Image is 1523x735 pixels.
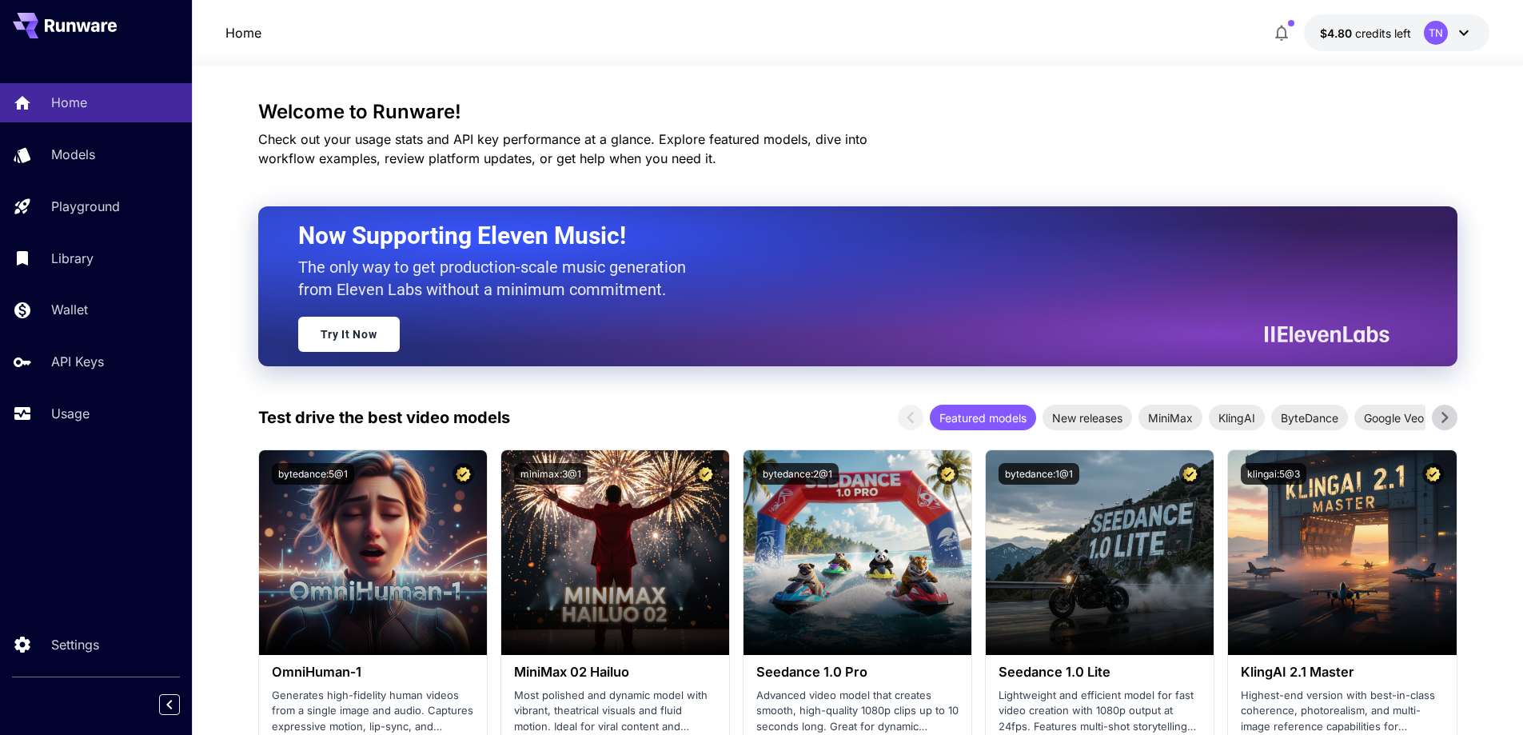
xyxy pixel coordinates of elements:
[272,463,354,485] button: bytedance:5@1
[756,665,959,680] h3: Seedance 1.0 Pro
[298,256,698,301] p: The only way to get production-scale music generation from Eleven Labs without a minimum commitment.
[1241,688,1443,735] p: Highest-end version with best-in-class coherence, photorealism, and multi-image reference capabil...
[1209,409,1265,426] span: KlingAI
[514,463,588,485] button: minimax:3@1
[1138,409,1202,426] span: MiniMax
[1422,463,1444,485] button: Certified Model – Vetted for best performance and includes a commercial license.
[225,23,261,42] a: Home
[1043,405,1132,430] div: New releases
[51,635,99,654] p: Settings
[1424,21,1448,45] div: TN
[1209,405,1265,430] div: KlingAI
[1320,25,1411,42] div: $4.80394
[501,450,729,655] img: alt
[225,23,261,42] nav: breadcrumb
[51,352,104,371] p: API Keys
[1241,665,1443,680] h3: KlingAI 2.1 Master
[258,131,867,166] span: Check out your usage stats and API key performance at a glance. Explore featured models, dive int...
[1138,405,1202,430] div: MiniMax
[258,101,1457,123] h3: Welcome to Runware!
[51,300,88,319] p: Wallet
[1228,450,1456,655] img: alt
[51,93,87,112] p: Home
[258,405,510,429] p: Test drive the best video models
[259,450,487,655] img: alt
[937,463,959,485] button: Certified Model – Vetted for best performance and includes a commercial license.
[1179,463,1201,485] button: Certified Model – Vetted for best performance and includes a commercial license.
[514,665,716,680] h3: MiniMax 02 Hailuo
[272,688,474,735] p: Generates high-fidelity human videos from a single image and audio. Captures expressive motion, l...
[1320,26,1355,40] span: $4.80
[744,450,971,655] img: alt
[1355,26,1411,40] span: credits left
[986,450,1214,655] img: alt
[1241,463,1306,485] button: klingai:5@3
[453,463,474,485] button: Certified Model – Vetted for best performance and includes a commercial license.
[298,317,400,352] a: Try It Now
[51,145,95,164] p: Models
[1043,409,1132,426] span: New releases
[756,463,839,485] button: bytedance:2@1
[999,665,1201,680] h3: Seedance 1.0 Lite
[930,405,1036,430] div: Featured models
[999,463,1079,485] button: bytedance:1@1
[1354,405,1433,430] div: Google Veo
[159,694,180,715] button: Collapse sidebar
[756,688,959,735] p: Advanced video model that creates smooth, high-quality 1080p clips up to 10 seconds long. Great f...
[930,409,1036,426] span: Featured models
[1304,14,1489,51] button: $4.80394TN
[51,197,120,216] p: Playground
[171,690,192,719] div: Collapse sidebar
[1271,409,1348,426] span: ByteDance
[1271,405,1348,430] div: ByteDance
[298,221,1377,251] h2: Now Supporting Eleven Music!
[695,463,716,485] button: Certified Model – Vetted for best performance and includes a commercial license.
[51,404,90,423] p: Usage
[1354,409,1433,426] span: Google Veo
[514,688,716,735] p: Most polished and dynamic model with vibrant, theatrical visuals and fluid motion. Ideal for vira...
[272,665,474,680] h3: OmniHuman‑1
[999,688,1201,735] p: Lightweight and efficient model for fast video creation with 1080p output at 24fps. Features mult...
[51,249,94,268] p: Library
